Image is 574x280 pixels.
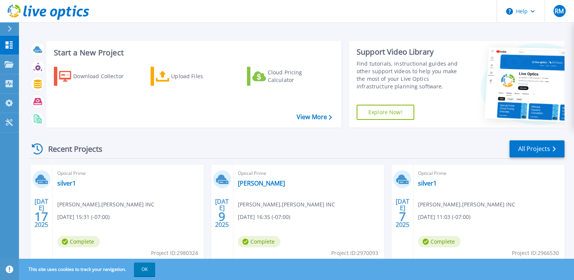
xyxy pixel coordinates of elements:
[247,67,332,86] a: Cloud Pricing Calculator
[219,213,225,220] span: 9
[418,213,470,221] span: [DATE] 11:03 (-07:00)
[238,200,335,209] span: [PERSON_NAME] , [PERSON_NAME] INC
[35,213,48,220] span: 17
[57,169,199,178] span: Optical Prime
[238,236,280,247] span: Complete
[418,179,437,187] a: silver1
[238,179,285,187] a: [PERSON_NAME]
[151,249,198,257] span: Project ID: 2980324
[238,213,290,221] span: [DATE] 16:35 (-07:00)
[54,67,138,86] a: Download Collector
[418,236,461,247] span: Complete
[238,169,380,178] span: Optical Prime
[34,199,49,227] div: [DATE] 2025
[357,47,465,57] div: Support Video Library
[57,213,110,221] span: [DATE] 15:31 (-07:00)
[21,263,155,276] span: This site uses cookies to track your navigation.
[510,140,565,157] a: All Projects
[54,49,332,57] h3: Start a New Project
[357,60,465,90] div: Find tutorials, instructional guides and other support videos to help you make the most of your L...
[395,199,410,227] div: [DATE] 2025
[297,113,332,121] a: View More
[57,200,154,209] span: [PERSON_NAME] , [PERSON_NAME] INC
[331,249,378,257] span: Project ID: 2970093
[215,199,229,227] div: [DATE] 2025
[134,263,155,276] button: OK
[399,213,406,220] span: 7
[57,179,76,187] a: silver1
[555,8,564,14] span: RM
[418,200,515,209] span: [PERSON_NAME] , [PERSON_NAME] INC
[268,69,329,84] div: Cloud Pricing Calculator
[73,69,134,84] div: Download Collector
[57,236,100,247] span: Complete
[357,105,414,120] a: Explore Now!
[512,249,559,257] span: Project ID: 2966530
[418,169,560,178] span: Optical Prime
[29,140,113,158] div: Recent Projects
[151,67,235,86] a: Upload Files
[171,69,232,84] div: Upload Files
